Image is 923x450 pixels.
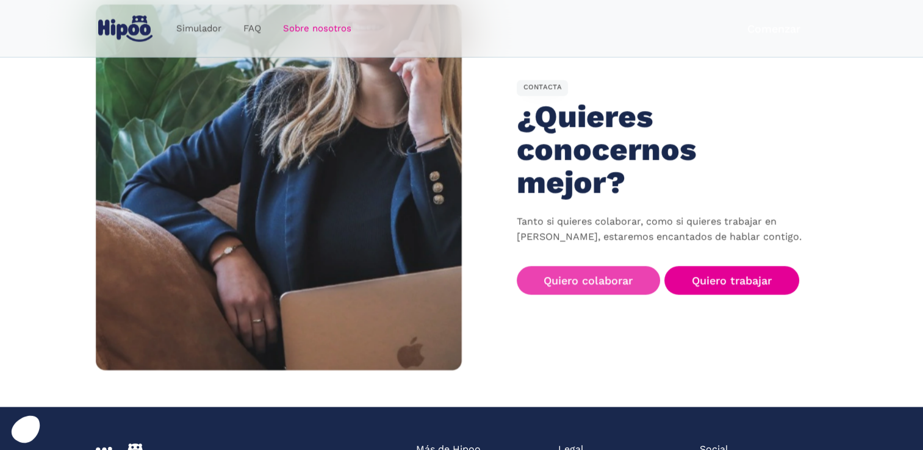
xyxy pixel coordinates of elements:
[96,11,156,47] a: home
[517,214,810,245] p: Tanto si quieres colaborar, como si quieres trabajar en [PERSON_NAME], estaremos encantados de ha...
[517,100,798,198] h1: ¿Quieres conocernos mejor?
[272,17,362,41] a: Sobre nosotros
[517,266,661,295] a: Quiero colaborar
[664,266,799,295] a: Quiero trabajar
[232,17,272,41] a: FAQ
[517,80,569,96] div: CONTACTA
[165,17,232,41] a: Simulador
[720,15,828,43] a: Comenzar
